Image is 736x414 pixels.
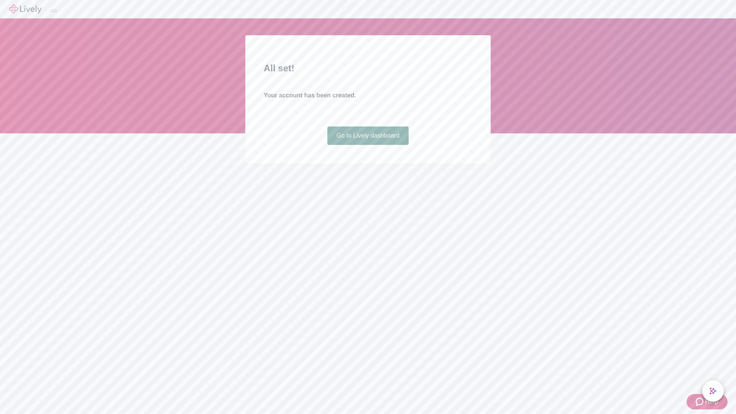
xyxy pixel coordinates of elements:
[696,397,705,406] svg: Zendesk support icon
[51,10,57,12] button: Log out
[9,5,41,14] img: Lively
[687,394,728,409] button: Zendesk support iconHelp
[264,61,472,75] h2: All set!
[709,387,717,395] svg: Lively AI Assistant
[705,397,718,406] span: Help
[327,127,409,145] a: Go to Lively dashboard
[264,91,472,100] h4: Your account has been created.
[702,380,724,402] button: chat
